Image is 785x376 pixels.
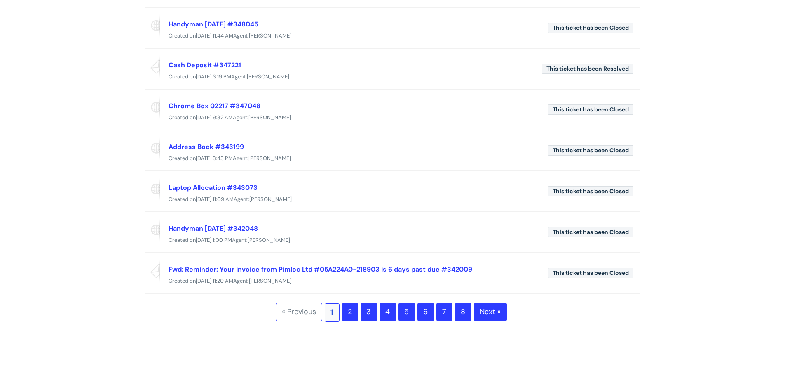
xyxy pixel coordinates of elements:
[145,219,160,242] span: Reported via portal
[196,32,233,39] span: [DATE] 11:44 AM
[249,32,291,39] span: [PERSON_NAME]
[145,194,640,205] div: Created on Agent:
[247,73,289,80] span: [PERSON_NAME]
[548,227,633,237] span: This ticket has been Closed
[455,303,471,321] a: 8
[548,186,633,196] span: This ticket has been Closed
[398,303,415,321] a: 5
[196,236,232,244] span: [DATE] 1:00 PM
[548,23,633,33] span: This ticket has been Closed
[169,265,472,274] a: Fwd: Reminder: Your invoice from Pimloc Ltd #05A224A0-218903 is 6 days past due #342009
[169,183,258,192] a: Laptop Allocation #343073
[169,61,241,69] a: Cash Deposit #347221
[248,114,291,121] span: [PERSON_NAME]
[380,303,396,321] a: 4
[145,260,160,283] span: Reported via email
[249,196,292,203] span: [PERSON_NAME]
[548,145,633,156] span: This ticket has been Closed
[248,155,291,162] span: [PERSON_NAME]
[548,268,633,278] span: This ticket has been Closed
[145,31,640,41] div: Created on Agent:
[145,55,160,78] span: Reported via email
[169,224,258,233] a: Handyman [DATE] #342048
[548,104,633,115] span: This ticket has been Closed
[145,96,160,119] span: Reported via portal
[169,142,244,151] a: Address Book #343199
[145,178,160,201] span: Reported via portal
[276,303,322,321] span: « Previous
[542,64,633,74] span: This ticket has been Resolved
[342,303,358,321] a: 2
[249,277,291,284] span: [PERSON_NAME]
[145,72,640,82] div: Created on Agent:
[325,303,340,322] span: 1
[361,303,377,321] a: 3
[145,137,160,160] span: Reported via portal
[196,196,234,203] span: [DATE] 11:09 AM
[248,236,290,244] span: [PERSON_NAME]
[169,102,260,110] a: Chrome Box 02217 #347048
[196,155,233,162] span: [DATE] 3:43 PM
[145,235,640,246] div: Created on Agent:
[417,303,434,321] a: 6
[196,114,233,121] span: [DATE] 9:32 AM
[145,276,640,286] div: Created on Agent:
[436,303,452,321] a: 7
[196,277,233,284] span: [DATE] 11:20 AM
[196,73,231,80] span: [DATE] 3:19 PM
[145,154,640,164] div: Created on Agent:
[145,113,640,123] div: Created on Agent:
[169,20,258,28] a: Handyman [DATE] #348045
[474,303,507,321] a: Next »
[145,14,160,38] span: Reported via portal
